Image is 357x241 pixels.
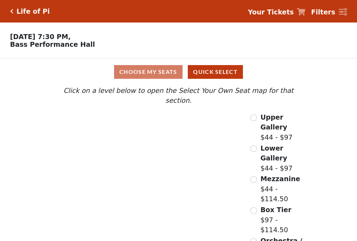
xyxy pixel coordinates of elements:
a: Your Tickets [248,7,305,17]
strong: Filters [311,8,335,16]
span: Lower Gallery [260,144,287,162]
label: $44 - $97 [260,112,308,142]
strong: Your Tickets [248,8,294,16]
label: $44 - $114.50 [260,174,308,204]
h5: Life of Pi [16,7,50,15]
span: Mezzanine [260,175,300,183]
span: Box Tier [260,206,291,214]
path: Lower Gallery - Seats Available: 53 [90,131,173,158]
label: $97 - $114.50 [260,205,308,235]
span: Upper Gallery [260,113,287,131]
a: Click here to go back to filters [10,9,13,14]
button: Quick Select [188,65,243,79]
p: Click on a level below to open the Select Your Own Seat map for that section. [49,85,307,106]
label: $44 - $97 [260,143,308,173]
path: Upper Gallery - Seats Available: 311 [84,116,162,135]
path: Orchestra / Parterre Circle - Seats Available: 12 [127,181,207,229]
a: Filters [311,7,347,17]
